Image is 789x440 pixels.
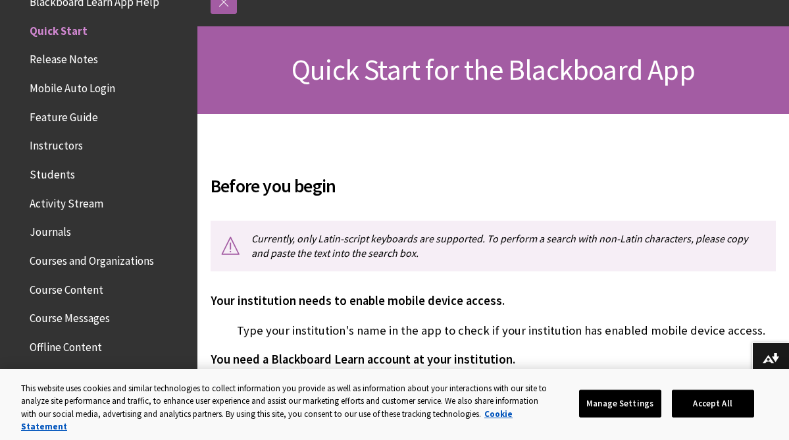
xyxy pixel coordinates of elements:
p: Currently, only Latin-script keyboards are supported. To perform a search with non-Latin characte... [211,221,776,271]
span: Release Notes [30,49,98,67]
span: Courses and Organizations [30,250,154,267]
span: You need a Blackboard Learn account at your institution. [211,352,515,367]
button: Accept All [672,390,754,418]
span: Before you begin [211,172,776,200]
span: Offline Content [30,336,102,354]
span: Course Messages [30,308,110,325]
span: Your institution needs to enable mobile device access. [211,293,505,308]
p: Type your institution's name in the app to check if your institution has enabled mobile device ac... [211,322,776,339]
span: Students [30,163,75,181]
span: Quick Start [30,20,88,38]
a: More information about your privacy, opens in a new tab [21,408,513,433]
span: Instructors [30,135,83,153]
span: Quick Start for the Blackboard App [292,51,695,88]
span: Journals [30,221,71,239]
button: Manage Settings [579,390,661,418]
span: Feature Guide [30,106,98,124]
span: Activity Stream [30,192,103,210]
span: Course Content [30,279,103,296]
span: Mobile Auto Login [30,77,115,95]
span: Announcements [30,365,107,383]
div: This website uses cookies and similar technologies to collect information you provide as well as ... [21,382,552,433]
